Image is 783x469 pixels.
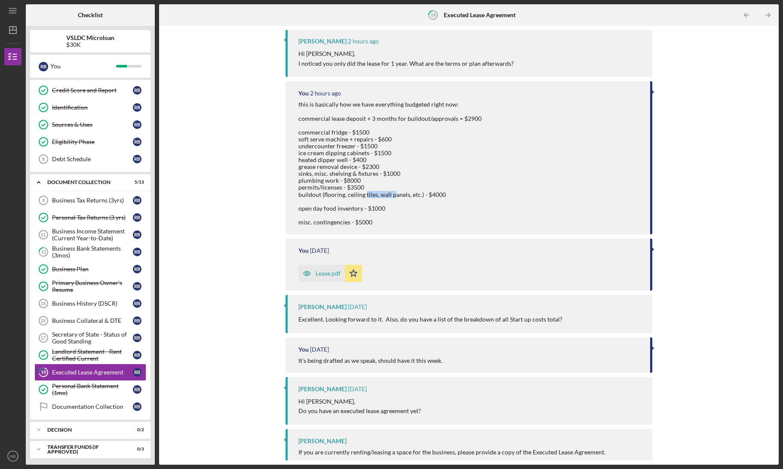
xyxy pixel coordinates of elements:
[133,213,141,222] div: R B
[348,303,367,310] time: 2025-08-19 15:29
[430,12,436,18] tspan: 19
[34,133,146,150] a: Eligibility PhaseRB
[40,232,46,237] tspan: 11
[444,12,516,18] b: Executed Lease Agreement
[52,279,133,293] div: Primary Business Owner's Resume
[298,397,421,406] p: Hi [PERSON_NAME],
[298,449,605,456] div: If you are currently renting/leasing a space for the business, please provide a copy of the Execu...
[298,357,442,364] div: It's being drafted as we speak, should have it this week.
[316,270,341,277] div: Lease.pdf
[34,261,146,278] a: Business PlanRB
[52,228,133,242] div: Business Income Statement (Current Year-to-Date)
[34,329,146,346] a: 17Secretary of State - Status of Good StandingRB
[133,230,141,239] div: R B
[52,245,133,259] div: Business Bank Statements (3mos)
[298,386,347,392] div: [PERSON_NAME]
[52,331,133,345] div: Secretary of State - Status of Good Standing
[133,103,141,112] div: R B
[52,138,133,145] div: Eligibility Phase
[52,121,133,128] div: Sources & Uses
[4,448,21,465] button: RB
[310,90,341,97] time: 2025-08-22 16:25
[50,59,116,74] div: You
[348,386,367,392] time: 2025-08-18 15:33
[133,265,141,273] div: R B
[133,196,141,205] div: R B
[133,86,141,95] div: R B
[40,318,46,323] tspan: 16
[133,120,141,129] div: R B
[34,209,146,226] a: Personal Tax Returns (3 yrs)RB
[129,180,144,185] div: 5 / 13
[34,278,146,295] a: Primary Business Owner's ResumeRB
[129,427,144,432] div: 0 / 2
[298,346,309,353] div: You
[298,303,347,310] div: [PERSON_NAME]
[47,180,123,185] div: Document Collection
[52,87,133,94] div: Credit Score and Report
[298,265,362,282] button: Lease.pdf
[52,403,133,410] div: Documentation Collection
[298,406,421,416] p: Do you have an executed lease agreement yet?
[39,62,48,71] div: R B
[34,99,146,116] a: IdentificationRB
[10,454,15,459] text: RB
[34,226,146,243] a: 11Business Income Statement (Current Year-to-Date)RB
[133,155,141,163] div: R B
[34,192,146,209] a: 9Business Tax Returns (3yrs)RB
[348,38,379,45] time: 2025-08-22 16:37
[78,12,103,18] b: Checklist
[298,101,482,226] div: this is basically how we have everything budgeted right now: commercial lease deposit + 3 months ...
[40,301,46,306] tspan: 15
[133,334,141,342] div: R B
[34,82,146,99] a: Credit Score and ReportRB
[52,383,133,396] div: Personal Bank Statement (1mo)
[47,427,123,432] div: Decision
[47,444,123,454] div: Transfer Funds (If Approved)
[133,248,141,256] div: R B
[52,300,133,307] div: Business History (DSCR)
[298,315,562,324] p: Excellent. Looking forward to it. Also. do you have a list of the breakdown of all Start up costs...
[133,368,141,377] div: R B
[34,243,146,261] a: 12Business Bank Statements (3mos)RB
[34,346,146,364] a: Landlord Statement - Rent Certified CurrentRB
[133,282,141,291] div: R B
[298,247,309,254] div: You
[52,104,133,111] div: Identification
[298,49,514,58] p: Hi [PERSON_NAME],
[34,312,146,329] a: 16Business Collateral & DTERB
[34,116,146,133] a: Sources & UsesRB
[34,150,146,168] a: 8Debt ScheduleRB
[133,316,141,325] div: R B
[52,197,133,204] div: Business Tax Returns (3yrs)
[66,34,114,41] b: VSLDC Microloan
[52,317,133,324] div: Business Collateral & DTE
[298,438,347,444] div: [PERSON_NAME]
[34,295,146,312] a: 15Business History (DSCR)RB
[52,348,133,362] div: Landlord Statement - Rent Certified Current
[133,385,141,394] div: R B
[129,447,144,452] div: 0 / 3
[133,299,141,308] div: R B
[52,214,133,221] div: Personal Tax Returns (3 yrs)
[52,156,133,162] div: Debt Schedule
[133,138,141,146] div: R B
[298,90,309,97] div: You
[34,381,146,398] a: Personal Bank Statement (1mo)RB
[41,249,46,255] tspan: 12
[310,346,329,353] time: 2025-08-18 18:22
[298,38,347,45] div: [PERSON_NAME]
[310,247,329,254] time: 2025-08-21 03:28
[40,335,46,340] tspan: 17
[133,351,141,359] div: R B
[52,369,133,376] div: Executed Lease Agreement
[298,59,514,68] p: I noticed you only did the lease for 1 year. What are the terms or plan afterwards?
[52,266,133,273] div: Business Plan
[34,364,146,381] a: 19Executed Lease AgreementRB
[133,402,141,411] div: R B
[42,156,45,162] tspan: 8
[34,398,146,415] a: Documentation CollectionRB
[41,370,46,375] tspan: 19
[42,198,45,203] tspan: 9
[66,41,114,48] div: $30K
